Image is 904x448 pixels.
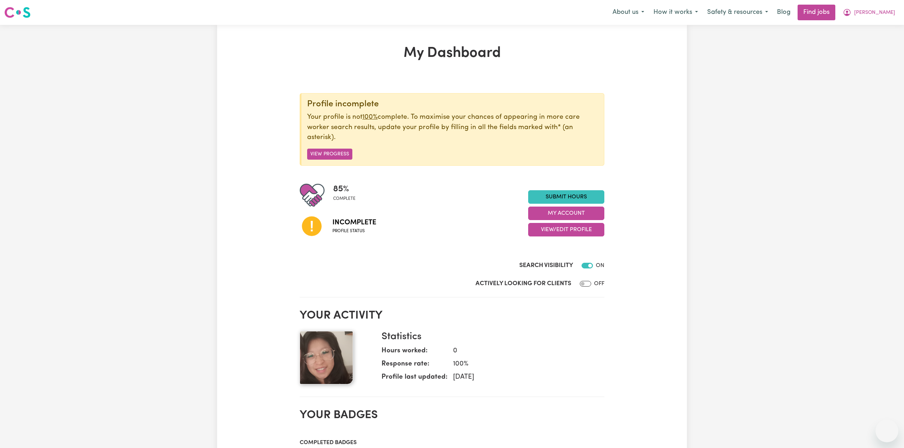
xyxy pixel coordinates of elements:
button: About us [608,5,649,20]
dt: Response rate: [382,359,447,372]
span: OFF [594,281,604,287]
label: Actively Looking for Clients [475,279,571,288]
button: My Account [838,5,900,20]
p: Your profile is not complete. To maximise your chances of appearing in more care worker search re... [307,112,598,143]
h3: Statistics [382,331,599,343]
div: Profile completeness: 85% [333,183,361,208]
span: complete [333,196,356,202]
label: Search Visibility [519,261,573,270]
a: Find jobs [798,5,835,20]
img: Careseekers logo [4,6,31,19]
span: ON [596,263,604,268]
button: View Progress [307,149,352,160]
a: Blog [773,5,795,20]
button: Safety & resources [703,5,773,20]
button: My Account [528,207,604,220]
iframe: Button to launch messaging window [876,420,898,442]
dt: Hours worked: [382,346,447,359]
a: Careseekers logo [4,4,31,21]
h3: Completed badges [300,439,604,446]
h2: Your badges [300,409,604,422]
dd: [DATE] [447,372,599,383]
button: View/Edit Profile [528,223,604,236]
div: Profile incomplete [307,99,598,110]
a: Submit Hours [528,190,604,204]
dd: 100 % [447,359,599,369]
span: Profile status [332,228,376,234]
h2: Your activity [300,309,604,322]
span: [PERSON_NAME] [854,9,895,17]
h1: My Dashboard [300,45,604,62]
span: 85 % [333,183,356,196]
span: Incomplete [332,217,376,228]
u: 100% [362,114,378,121]
button: How it works [649,5,703,20]
dd: 0 [447,346,599,356]
img: Your profile picture [300,331,353,384]
dt: Profile last updated: [382,372,447,385]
